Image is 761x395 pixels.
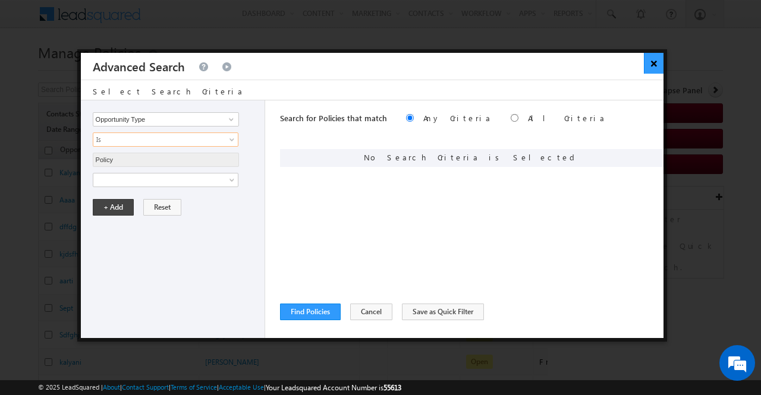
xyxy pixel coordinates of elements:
[350,304,392,320] button: Cancel
[222,113,237,125] a: Show All Items
[528,113,606,123] label: All Criteria
[93,86,244,96] span: Select Search Criteria
[93,199,134,216] button: + Add
[93,153,239,167] input: Type to Search
[93,132,238,147] a: Is
[644,53,663,74] button: ×
[15,110,217,298] textarea: Type your message and hit 'Enter'
[143,199,181,216] button: Reset
[122,383,169,391] a: Contact Support
[93,112,239,127] input: Type to Search
[93,134,222,145] span: Is
[280,113,387,123] span: Search for Policies that match
[219,383,264,391] a: Acceptable Use
[280,304,341,320] button: Find Policies
[423,113,492,123] label: Any Criteria
[20,62,50,78] img: d_60004797649_company_0_60004797649
[163,308,216,324] em: Start Chat
[171,383,217,391] a: Terms of Service
[266,383,401,392] span: Your Leadsquared Account Number is
[280,149,663,167] div: No Search Criteria is Selected
[103,383,120,391] a: About
[93,53,185,80] h3: Advanced Search
[195,6,224,34] div: Minimize live chat window
[402,304,484,320] button: Save as Quick Filter
[38,382,401,393] span: © 2025 LeadSquared | | | | |
[383,383,401,392] span: 55613
[62,62,200,78] div: Chat with us now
